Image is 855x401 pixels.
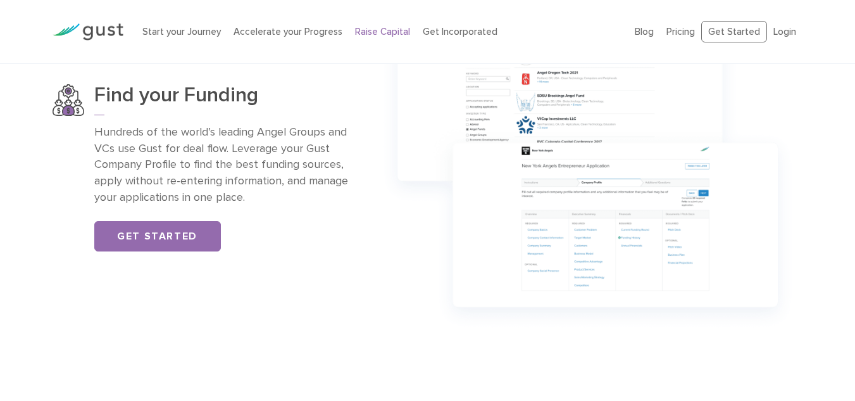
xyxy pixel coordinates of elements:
[53,84,84,116] img: Find Your Funding
[701,21,767,43] a: Get Started
[234,26,342,37] a: Accelerate your Progress
[94,221,221,251] a: Get Started
[773,26,796,37] a: Login
[666,26,695,37] a: Pricing
[94,124,354,207] p: Hundreds of the world’s leading Angel Groups and VCs use Gust for deal flow. Leverage your Gust C...
[53,23,123,41] img: Gust Logo
[423,26,497,37] a: Get Incorporated
[94,84,354,115] h3: Find your Funding
[142,26,221,37] a: Start your Journey
[635,26,654,37] a: Blog
[355,26,410,37] a: Raise Capital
